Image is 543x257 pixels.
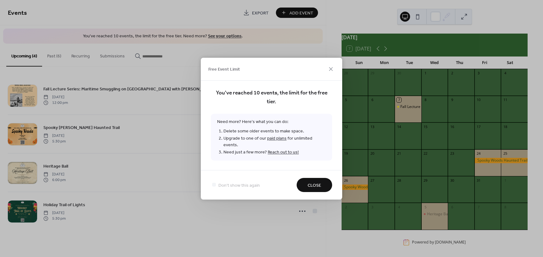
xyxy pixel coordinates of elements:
li: Need just a few more? [223,148,326,156]
button: Close [297,178,332,192]
span: Need more? Here's what you can do: [211,114,332,160]
span: Don't show this again [218,182,260,189]
a: Reach out to us! [268,148,299,156]
li: Delete some older events to make space. [223,127,326,135]
li: Upgrade to one of our for unlimited events. [223,135,326,148]
span: Close [308,182,321,189]
span: You've reached 10 events, the limit for the free tier. [211,88,332,106]
a: paid plans [267,134,287,142]
span: Free Event Limit [208,66,240,73]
